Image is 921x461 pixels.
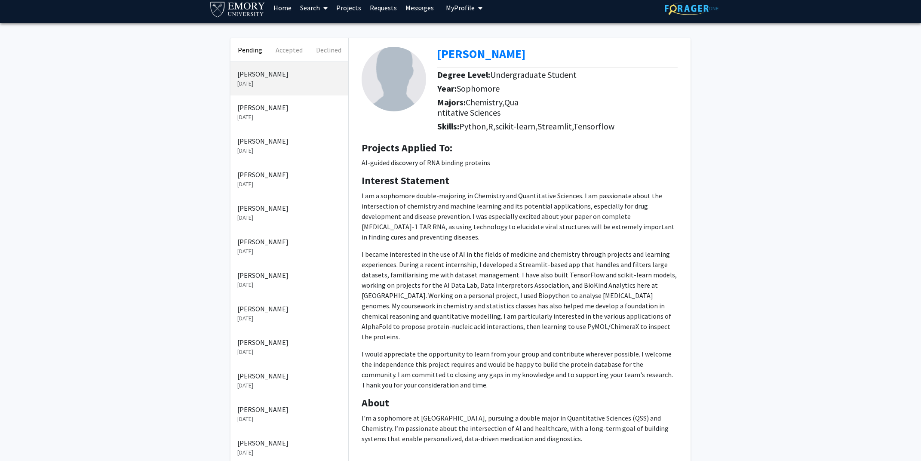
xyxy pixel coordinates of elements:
[437,121,459,132] b: Skills:
[237,213,341,222] p: [DATE]
[237,280,341,289] p: [DATE]
[237,180,341,189] p: [DATE]
[237,237,341,247] p: [PERSON_NAME]
[466,97,504,108] span: Chemistry,
[237,113,341,122] p: [DATE]
[237,371,341,381] p: [PERSON_NAME]
[237,448,341,457] p: [DATE]
[495,121,537,132] span: scikit-learn,
[437,83,457,94] b: Year:
[237,404,341,415] p: [PERSON_NAME]
[237,337,341,347] p: [PERSON_NAME]
[490,69,577,80] span: Undergraduate Student
[237,304,341,314] p: [PERSON_NAME]
[237,136,341,146] p: [PERSON_NAME]
[237,381,341,390] p: [DATE]
[665,2,718,15] img: ForagerOne Logo
[237,79,341,88] p: [DATE]
[237,203,341,213] p: [PERSON_NAME]
[437,46,525,61] a: Opens in a new tab
[537,121,573,132] span: Streamlit,
[237,347,341,357] p: [DATE]
[457,83,500,94] span: Sophomore
[437,97,519,118] span: Quantitative Sciences
[237,415,341,424] p: [DATE]
[459,121,488,132] span: Python,
[362,396,389,409] b: About
[237,102,341,113] p: [PERSON_NAME]
[362,191,678,242] p: I am a sophomore double-majoring in Chemistry and Quantitative Sciences. I am passionate about th...
[362,349,678,390] p: I would appreciate the opportunity to learn from your group and contribute wherever possible. I w...
[362,413,678,444] p: I'm a sophomore at [GEOGRAPHIC_DATA], pursuing a double major in Quantitative Sciences (QSS) and ...
[437,97,466,108] b: Majors:
[446,3,475,12] span: My Profile
[309,38,348,61] button: Declined
[237,69,341,79] p: [PERSON_NAME]
[237,169,341,180] p: [PERSON_NAME]
[6,422,37,455] iframe: Chat
[488,121,495,132] span: R,
[437,69,490,80] b: Degree Level:
[362,157,678,168] p: AI-guided discovery of RNA binding proteins
[237,314,341,323] p: [DATE]
[237,146,341,155] p: [DATE]
[270,38,309,61] button: Accepted
[573,121,614,132] span: Tensorflow
[362,141,452,154] b: Projects Applied To:
[362,174,449,187] b: Interest Statement
[437,46,525,61] b: [PERSON_NAME]
[237,438,341,448] p: [PERSON_NAME]
[362,249,678,342] p: I became interested in the use of AI in the fields of medicine and chemistry through projects and...
[237,270,341,280] p: [PERSON_NAME]
[230,38,270,61] button: Pending
[362,47,426,111] img: Profile Picture
[237,247,341,256] p: [DATE]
